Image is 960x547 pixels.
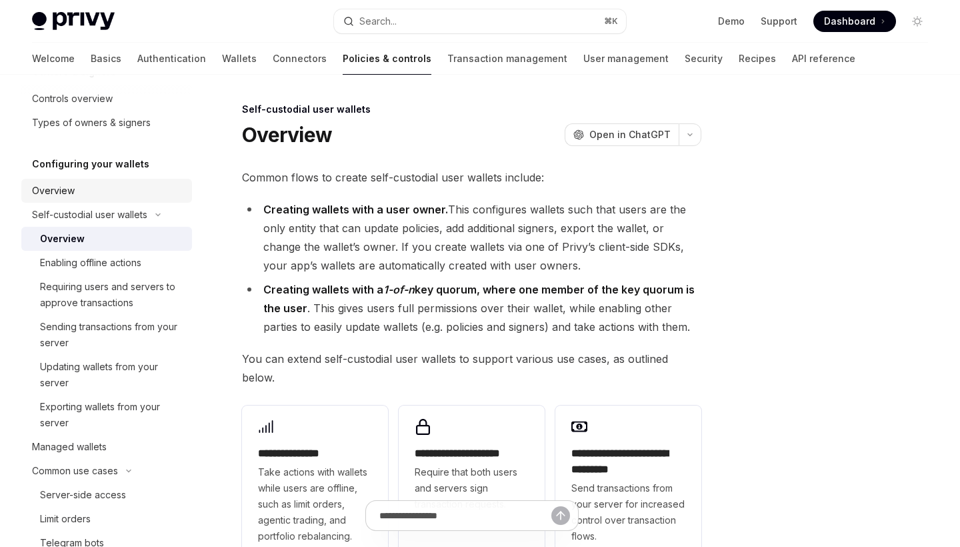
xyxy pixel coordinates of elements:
[565,123,679,146] button: Open in ChatGPT
[32,183,75,199] div: Overview
[40,511,91,527] div: Limit orders
[40,359,184,391] div: Updating wallets from your server
[242,123,332,147] h1: Overview
[263,203,448,216] strong: Creating wallets with a user owner.
[685,43,723,75] a: Security
[222,43,257,75] a: Wallets
[32,439,107,455] div: Managed wallets
[415,464,529,512] span: Require that both users and servers sign transaction requests.
[21,275,192,315] a: Requiring users and servers to approve transactions
[739,43,776,75] a: Recipes
[21,315,192,355] a: Sending transactions from your server
[447,43,567,75] a: Transaction management
[21,435,192,459] a: Managed wallets
[813,11,896,32] a: Dashboard
[40,255,141,271] div: Enabling offline actions
[761,15,797,28] a: Support
[242,168,701,187] span: Common flows to create self-custodial user wallets include:
[21,507,192,531] a: Limit orders
[21,87,192,111] a: Controls overview
[40,279,184,311] div: Requiring users and servers to approve transactions
[21,111,192,135] a: Types of owners & signers
[907,11,928,32] button: Toggle dark mode
[334,9,625,33] button: Search...⌘K
[589,128,671,141] span: Open in ChatGPT
[40,231,85,247] div: Overview
[32,463,118,479] div: Common use cases
[571,480,685,544] span: Send transactions from your server for increased control over transaction flows.
[40,399,184,431] div: Exporting wallets from your server
[137,43,206,75] a: Authentication
[21,251,192,275] a: Enabling offline actions
[40,487,126,503] div: Server-side access
[32,12,115,31] img: light logo
[551,506,570,525] button: Send message
[21,227,192,251] a: Overview
[32,91,113,107] div: Controls overview
[242,350,701,387] span: You can extend self-custodial user wallets to support various use cases, as outlined below.
[792,43,855,75] a: API reference
[32,115,151,131] div: Types of owners & signers
[583,43,669,75] a: User management
[383,283,415,296] em: 1-of-n
[359,13,397,29] div: Search...
[824,15,875,28] span: Dashboard
[242,200,701,275] li: This configures wallets such that users are the only entity that can update policies, add additio...
[242,280,701,336] li: . This gives users full permissions over their wallet, while enabling other parties to easily upd...
[40,319,184,351] div: Sending transactions from your server
[21,395,192,435] a: Exporting wallets from your server
[21,179,192,203] a: Overview
[32,207,147,223] div: Self-custodial user wallets
[21,355,192,395] a: Updating wallets from your server
[343,43,431,75] a: Policies & controls
[242,103,701,116] div: Self-custodial user wallets
[263,283,695,315] strong: Creating wallets with a key quorum, where one member of the key quorum is the user
[258,464,372,544] span: Take actions with wallets while users are offline, such as limit orders, agentic trading, and por...
[32,156,149,172] h5: Configuring your wallets
[273,43,327,75] a: Connectors
[604,16,618,27] span: ⌘ K
[32,43,75,75] a: Welcome
[91,43,121,75] a: Basics
[21,483,192,507] a: Server-side access
[718,15,745,28] a: Demo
